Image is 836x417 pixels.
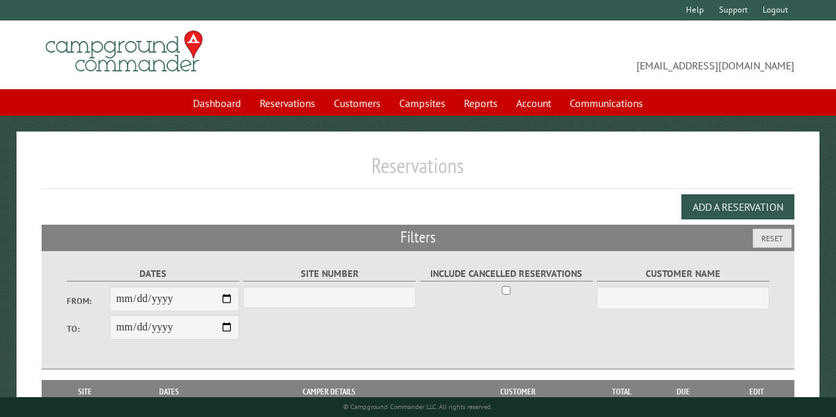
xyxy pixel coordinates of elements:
button: Add a Reservation [681,194,794,219]
label: To: [67,322,110,335]
th: Edit [718,380,794,404]
a: Customers [326,91,389,116]
th: Customer [441,380,595,404]
a: Reservations [252,91,323,116]
a: Account [508,91,559,116]
h1: Reservations [42,153,794,189]
a: Communications [562,91,651,116]
small: © Campground Commander LLC. All rights reserved. [343,402,492,411]
label: Dates [67,266,239,282]
a: Campsites [391,91,453,116]
th: Due [648,380,719,404]
th: Total [595,380,648,404]
label: From: [67,295,110,307]
button: Reset [753,229,792,248]
label: Include Cancelled Reservations [420,266,593,282]
label: Customer Name [597,266,769,282]
th: Dates [122,380,217,404]
label: Site Number [243,266,416,282]
th: Site [48,380,121,404]
a: Reports [456,91,506,116]
h2: Filters [42,225,794,250]
th: Camper Details [217,380,441,404]
span: [EMAIL_ADDRESS][DOMAIN_NAME] [418,36,794,73]
a: Dashboard [185,91,249,116]
img: Campground Commander [42,26,207,77]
